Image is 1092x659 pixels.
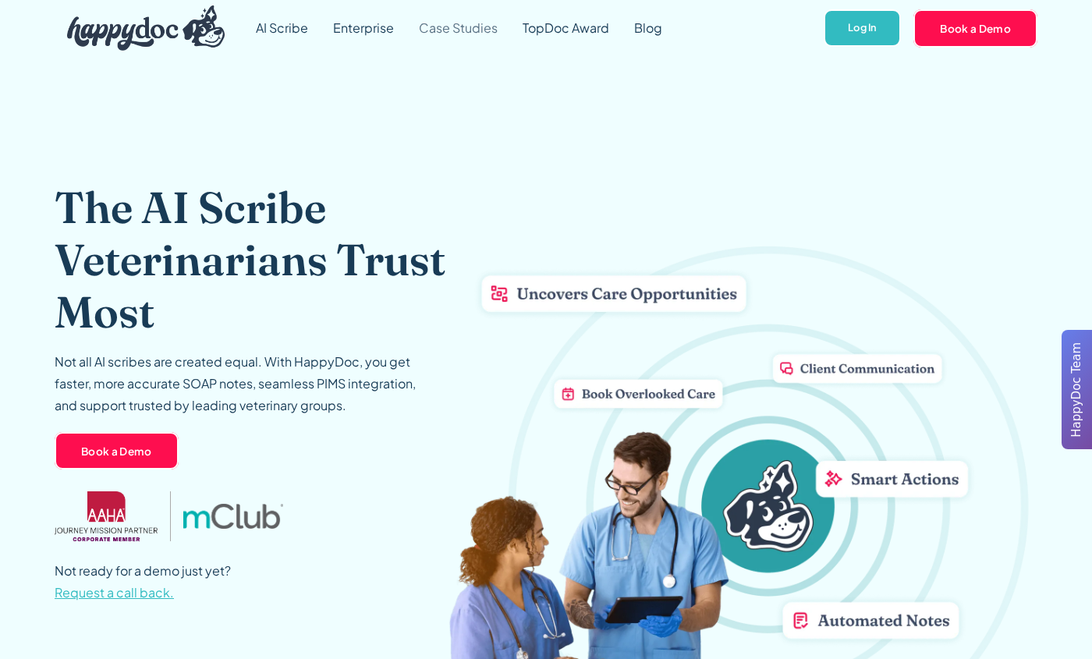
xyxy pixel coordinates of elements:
img: AAHA Advantage logo [55,491,158,541]
a: Book a Demo [55,432,179,469]
h1: The AI Scribe Veterinarians Trust Most [55,181,497,338]
p: Not ready for a demo just yet? [55,560,231,604]
p: Not all AI scribes are created equal. With HappyDoc, you get faster, more accurate SOAP notes, se... [55,351,429,416]
img: HappyDoc Logo: A happy dog with his ear up, listening. [67,5,225,51]
a: home [55,2,225,55]
img: mclub logo [183,504,283,529]
span: Request a call back. [55,584,174,601]
a: Book a Demo [913,9,1037,47]
a: Log In [824,9,901,48]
